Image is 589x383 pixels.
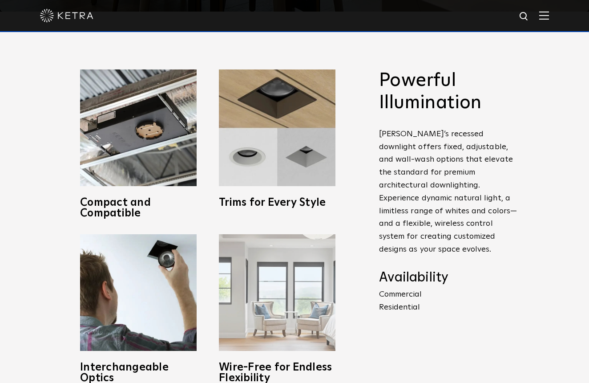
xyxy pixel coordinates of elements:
[379,269,517,286] h4: Availability
[539,11,549,20] img: Hamburger%20Nav.svg
[80,234,197,351] img: D3_OpticSwap
[379,69,517,114] h2: Powerful Illumination
[40,9,93,22] img: ketra-logo-2019-white
[80,197,197,219] h3: Compact and Compatible
[379,288,517,314] p: Commercial Residential
[519,11,530,22] img: search icon
[219,234,335,351] img: D3_WV_Bedroom
[219,69,335,186] img: trims-for-every-style
[80,69,197,186] img: compact-and-copatible
[219,197,335,208] h3: Trims for Every Style
[379,128,517,256] p: [PERSON_NAME]’s recessed downlight offers fixed, adjustable, and wall-wash options that elevate t...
